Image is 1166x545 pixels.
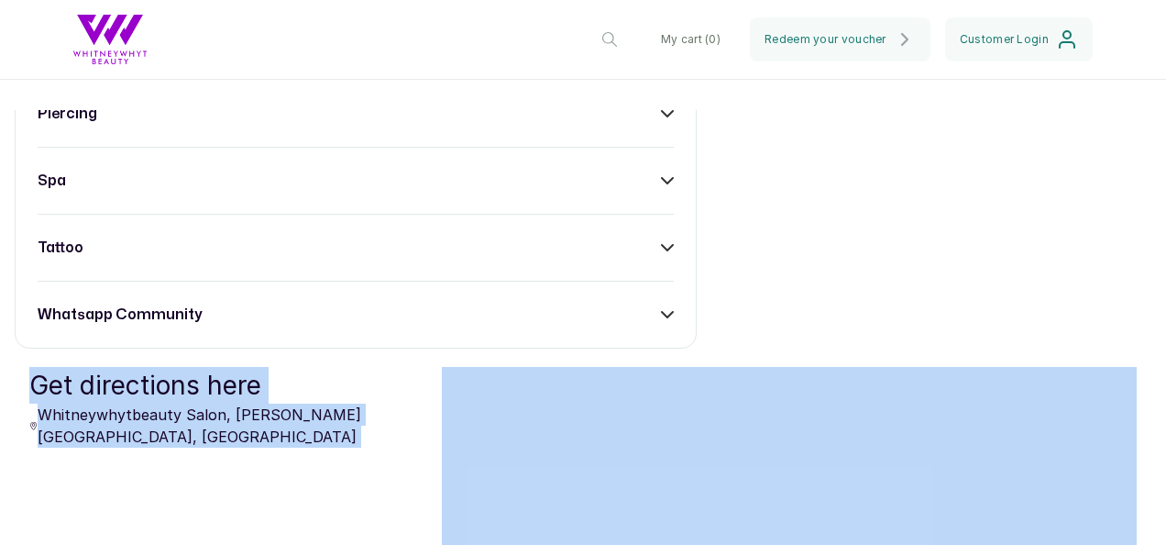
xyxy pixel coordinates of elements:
[29,404,442,448] p: Whitneywhytbeauty Salon, [PERSON_NAME][GEOGRAPHIC_DATA], [GEOGRAPHIC_DATA]
[960,32,1049,47] span: Customer Login
[750,17,930,61] button: Redeem your voucher
[38,103,97,125] h3: piercing
[38,304,202,326] h3: whatsapp community
[764,32,886,47] span: Redeem your voucher
[945,17,1093,61] button: Customer Login
[73,15,147,64] img: business logo
[38,237,83,259] h3: tattoo
[29,367,442,404] p: Get directions here
[646,17,735,61] button: My cart (0)
[38,170,66,192] h3: spa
